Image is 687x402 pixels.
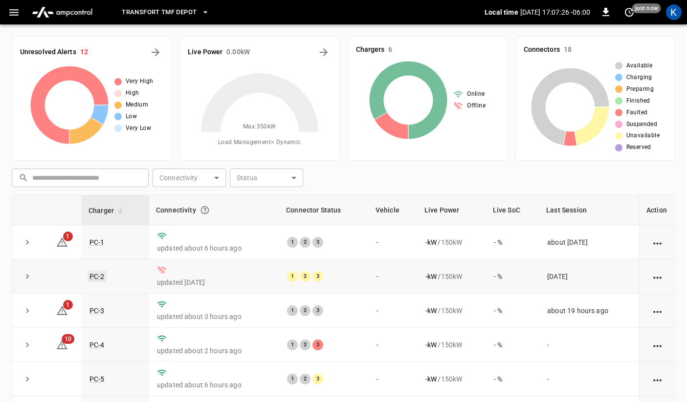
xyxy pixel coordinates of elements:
[564,44,572,55] h6: 18
[126,112,137,122] span: Low
[626,96,650,106] span: Finished
[425,272,437,281] p: - kW
[157,380,271,390] p: updated about 6 hours ago
[425,306,437,316] p: - kW
[651,306,664,316] div: action cell options
[89,238,105,246] a: PC-1
[89,307,105,315] a: PC-3
[312,374,323,384] div: 3
[626,120,658,129] span: Suspended
[418,195,486,225] th: Live Power
[287,339,298,350] div: 1
[539,195,639,225] th: Last Session
[312,237,323,248] div: 3
[486,362,540,396] td: - %
[20,303,35,318] button: expand row
[539,225,639,259] td: about [DATE]
[425,237,437,247] p: - kW
[425,374,478,384] div: / 150 kW
[148,44,163,60] button: All Alerts
[300,374,310,384] div: 2
[632,3,661,13] span: just now
[312,305,323,316] div: 3
[89,375,105,383] a: PC-5
[63,300,73,310] span: 1
[62,334,74,344] span: 10
[369,328,418,362] td: -
[20,235,35,250] button: expand row
[56,340,68,348] a: 10
[486,294,540,328] td: - %
[369,294,418,328] td: -
[425,374,437,384] p: - kW
[20,269,35,284] button: expand row
[485,7,518,17] p: Local time
[89,341,105,349] a: PC-4
[539,328,639,362] td: -
[639,195,675,225] th: Action
[63,232,73,241] span: 1
[122,7,197,18] span: Transfort TMF Depot
[356,44,385,55] h6: Chargers
[369,195,418,225] th: Vehicle
[287,237,298,248] div: 1
[539,259,639,294] td: [DATE]
[486,328,540,362] td: - %
[28,3,96,21] img: ampcontrol.io logo
[524,44,560,55] h6: Connectors
[626,131,660,141] span: Unavailable
[196,201,214,219] button: Connection between the charger and our software.
[467,101,486,111] span: Offline
[425,340,478,350] div: / 150 kW
[157,312,271,321] p: updated about 3 hours ago
[56,306,68,314] a: 1
[425,340,437,350] p: - kW
[520,7,590,17] p: [DATE] 17:07:26 -06:00
[56,237,68,245] a: 1
[20,372,35,386] button: expand row
[626,108,648,118] span: Faulted
[539,294,639,328] td: about 19 hours ago
[369,259,418,294] td: -
[126,88,139,98] span: High
[287,305,298,316] div: 1
[218,138,301,148] span: Load Management = Dynamic
[243,122,276,132] span: Max. 350 kW
[89,205,127,216] span: Charger
[20,47,76,58] h6: Unresolved Alerts
[626,73,652,83] span: Charging
[157,243,271,253] p: updated about 6 hours ago
[157,346,271,356] p: updated about 2 hours ago
[467,89,485,99] span: Online
[425,306,478,316] div: / 150 kW
[156,201,272,219] div: Connectivity
[486,195,540,225] th: Live SoC
[316,44,332,60] button: Energy Overview
[369,225,418,259] td: -
[226,47,250,58] h6: 0.00 kW
[539,362,639,396] td: -
[651,272,664,281] div: action cell options
[626,143,651,152] span: Reserved
[425,272,478,281] div: / 150 kW
[300,305,310,316] div: 2
[369,362,418,396] td: -
[126,77,154,86] span: Very High
[300,271,310,282] div: 2
[287,271,298,282] div: 1
[312,271,323,282] div: 3
[20,338,35,352] button: expand row
[126,124,151,133] span: Very Low
[666,4,682,20] div: profile-icon
[388,44,392,55] h6: 6
[626,85,654,94] span: Preparing
[80,47,88,58] h6: 12
[486,259,540,294] td: - %
[118,3,213,22] button: Transfort TMF Depot
[188,47,222,58] h6: Live Power
[126,100,148,110] span: Medium
[88,271,107,282] a: PC-2
[287,374,298,384] div: 1
[651,374,664,384] div: action cell options
[312,339,323,350] div: 3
